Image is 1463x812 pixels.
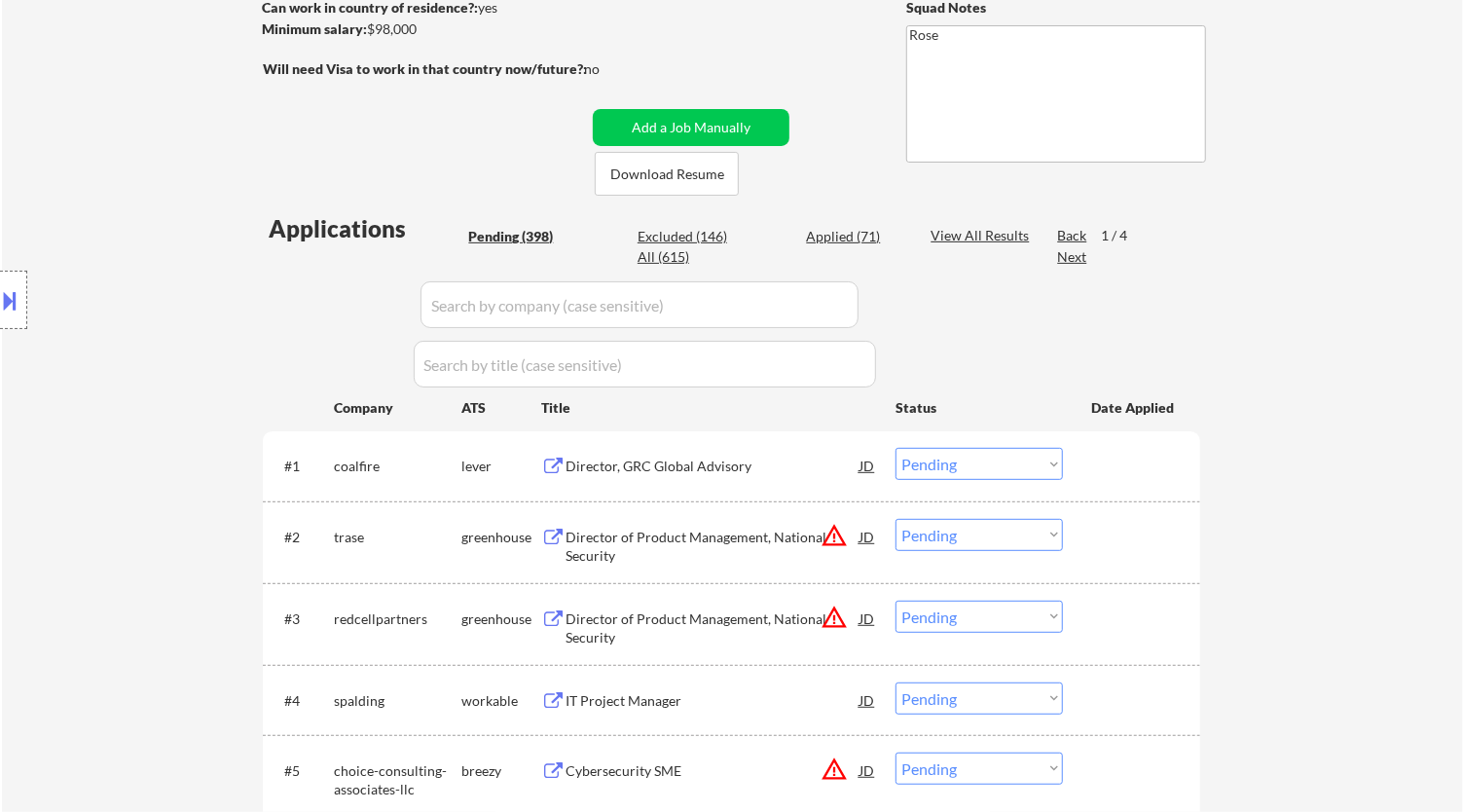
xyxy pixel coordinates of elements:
[334,609,461,629] div: redcellpartners
[284,761,318,781] div: #5
[334,457,461,476] div: coalfire
[334,528,461,547] div: trase
[541,398,877,418] div: Title
[821,522,848,549] button: warning_amber
[414,341,876,388] input: Search by title (case sensitive)
[896,389,1063,424] div: Status
[638,227,735,246] div: Excluded (146)
[638,247,735,267] div: All (615)
[806,227,903,246] div: Applied (71)
[858,601,877,636] div: JD
[595,152,739,196] button: Download Resume
[858,753,877,788] div: JD
[334,691,461,711] div: spalding
[461,457,541,476] div: lever
[584,59,640,79] div: no
[461,609,541,629] div: greenhouse
[334,761,461,799] div: choice-consulting-associates-llc
[931,226,1035,245] div: View All Results
[269,217,461,240] div: Applications
[461,761,541,781] div: breezy
[566,528,860,566] div: Director of Product Management, National Security
[566,609,860,647] div: Director of Product Management, National Security
[262,20,367,37] strong: Minimum salary:
[334,398,461,418] div: Company
[262,19,586,39] div: $98,000
[461,691,541,711] div: workable
[566,691,860,711] div: IT Project Manager
[821,604,848,631] button: warning_amber
[858,448,877,483] div: JD
[1091,398,1177,418] div: Date Applied
[1057,226,1088,245] div: Back
[566,457,860,476] div: Director, GRC Global Advisory
[1057,247,1088,267] div: Next
[566,761,860,781] div: Cybersecurity SME
[284,609,318,629] div: #3
[284,691,318,711] div: #4
[1101,226,1146,245] div: 1 / 4
[421,281,859,328] input: Search by company (case sensitive)
[468,227,566,246] div: Pending (398)
[461,398,541,418] div: ATS
[821,756,848,783] button: warning_amber
[263,60,587,77] strong: Will need Visa to work in that country now/future?:
[593,109,789,146] button: Add a Job Manually
[858,683,877,718] div: JD
[284,528,318,547] div: #2
[461,528,541,547] div: greenhouse
[858,519,877,554] div: JD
